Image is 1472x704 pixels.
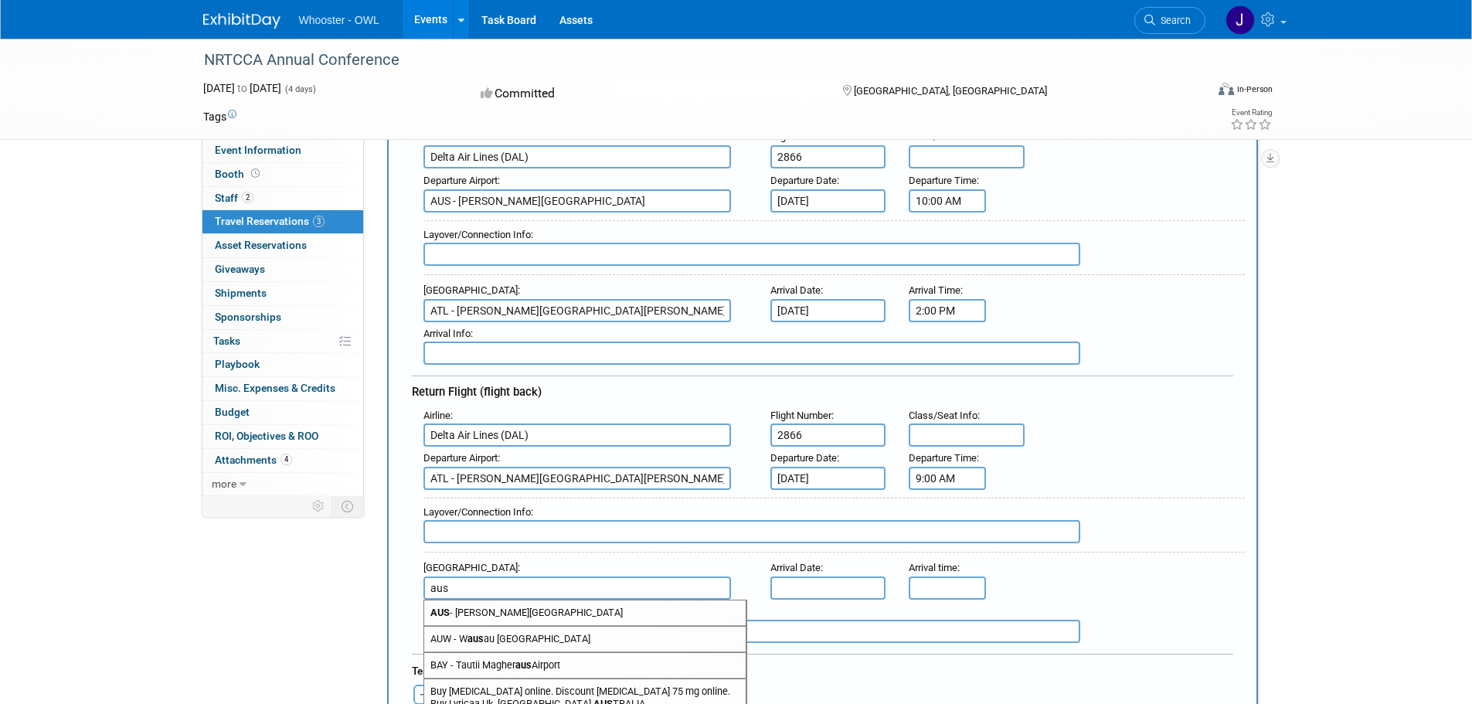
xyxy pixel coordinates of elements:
[423,229,531,240] span: Layover/Connection Info
[423,284,518,296] span: [GEOGRAPHIC_DATA]
[423,506,531,518] span: Layover/Connection Info
[213,335,240,347] span: Tasks
[215,382,335,394] span: Misc. Expenses & Credits
[215,168,263,180] span: Booth
[1114,80,1273,104] div: Event Format
[215,406,250,418] span: Budget
[423,506,533,518] small: :
[515,659,532,671] strong: aus
[235,82,250,94] span: to
[909,175,979,186] small: :
[203,13,280,29] img: ExhibitDay
[248,168,263,179] span: Booth not reserved yet
[202,139,363,162] a: Event Information
[424,600,746,625] span: - [PERSON_NAME][GEOGRAPHIC_DATA]
[305,496,332,516] td: Personalize Event Tab Strip
[430,607,450,618] strong: AUS
[423,452,500,464] small: :
[215,454,292,466] span: Attachments
[299,14,379,26] span: Whooster - OWL
[412,385,542,399] span: Return Flight (flight back)
[423,175,498,186] span: Departure Airport
[423,328,473,339] small: :
[202,449,363,472] a: Attachments4
[215,144,301,156] span: Event Information
[313,216,325,227] span: 3
[1236,83,1273,95] div: In-Person
[770,562,821,573] span: Arrival Date
[202,282,363,305] a: Shipments
[424,653,746,678] span: BAY - Tautii Magher Airport
[1226,5,1255,35] img: James Justus
[202,377,363,400] a: Misc. Expenses & Credits
[423,562,518,573] span: [GEOGRAPHIC_DATA]
[770,175,837,186] span: Departure Date
[215,287,267,299] span: Shipments
[423,284,520,296] small: :
[909,562,957,573] span: Arrival time
[202,425,363,448] a: ROI, Objectives & ROO
[909,410,977,421] span: Class/Seat Info
[199,46,1182,74] div: NRTCCA Annual Conference
[476,80,818,107] div: Committed
[423,328,471,339] span: Arrival Info
[202,401,363,424] a: Budget
[242,192,253,203] span: 2
[467,633,484,644] strong: aus
[331,496,363,516] td: Toggle Event Tabs
[202,473,363,496] a: more
[215,311,281,323] span: Sponsorships
[203,82,281,94] span: [DATE] [DATE]
[909,410,980,421] small: :
[909,284,960,296] span: Arrival Time
[424,627,746,651] span: AUW - W au [GEOGRAPHIC_DATA]
[909,452,977,464] span: Departure Time
[423,229,533,240] small: :
[1134,7,1205,34] a: Search
[423,410,450,421] span: Airline
[215,263,265,275] span: Giveaways
[909,175,977,186] span: Departure Time
[770,452,839,464] small: :
[770,562,823,573] small: :
[202,306,363,329] a: Sponsorships
[212,478,236,490] span: more
[1230,109,1272,117] div: Event Rating
[770,410,834,421] small: :
[215,358,260,370] span: Playbook
[215,239,307,251] span: Asset Reservations
[909,562,960,573] small: :
[202,163,363,186] a: Booth
[770,284,823,296] small: :
[770,410,831,421] span: Flight Number
[280,454,292,465] span: 4
[770,452,837,464] span: Departure Date
[202,210,363,233] a: Travel Reservations3
[202,258,363,281] a: Giveaways
[423,452,498,464] span: Departure Airport
[423,562,520,573] small: :
[215,430,318,442] span: ROI, Objectives & ROO
[770,175,839,186] small: :
[423,175,500,186] small: :
[202,187,363,210] a: Staff2
[8,6,799,22] body: Rich Text Area. Press ALT-0 for help.
[423,410,453,421] small: :
[215,215,325,227] span: Travel Reservations
[284,84,316,94] span: (4 days)
[1219,83,1234,95] img: Format-Inperson.png
[770,284,821,296] span: Arrival Date
[854,85,1047,97] span: [GEOGRAPHIC_DATA], [GEOGRAPHIC_DATA]
[202,234,363,257] a: Asset Reservations
[1155,15,1191,26] span: Search
[202,353,363,376] a: Playbook
[412,657,1233,682] div: Team member(s) this reservation is made for:
[202,330,363,353] a: Tasks
[203,109,236,124] td: Tags
[215,192,253,204] span: Staff
[909,452,979,464] small: :
[909,284,963,296] small: :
